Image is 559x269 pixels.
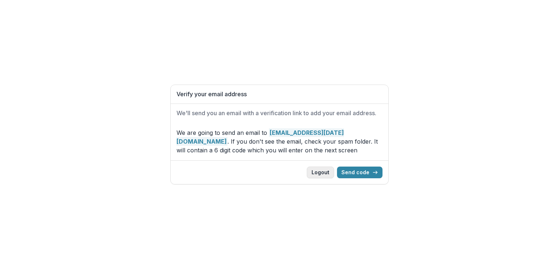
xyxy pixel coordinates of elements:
[177,128,382,155] p: We are going to send an email to . If you don't see the email, check your spam folder. It will co...
[177,110,382,117] h2: We'll send you an email with a verification link to add your email address.
[177,91,382,98] h1: Verify your email address
[177,128,344,146] strong: [EMAIL_ADDRESS][DATE][DOMAIN_NAME]
[307,167,334,178] button: Logout
[337,167,382,178] button: Send code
